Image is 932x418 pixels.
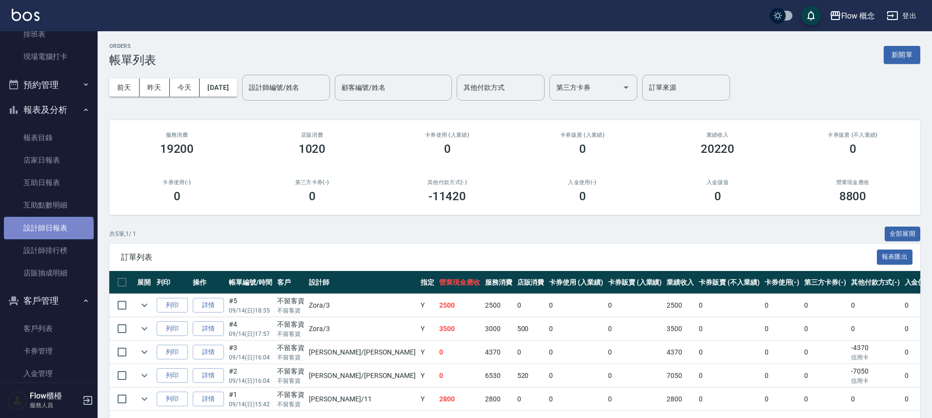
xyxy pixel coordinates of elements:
p: 信用卡 [851,376,900,385]
button: 登出 [883,7,920,25]
td: #4 [226,317,275,340]
td: 3500 [437,317,483,340]
h3: 8800 [839,189,867,203]
td: Y [418,388,437,411]
td: 500 [515,317,547,340]
h2: 卡券販賣 (不入業績) [797,132,909,138]
img: Logo [12,9,40,21]
p: 09/14 (日) 16:04 [229,376,272,385]
img: Person [8,391,27,410]
h2: 其他付款方式(-) [391,179,503,186]
span: 訂單列表 [121,252,877,262]
h3: 0 [579,189,586,203]
button: expand row [137,298,152,313]
td: 3500 [664,317,696,340]
button: 列印 [157,298,188,313]
h3: 0 [444,142,451,156]
td: 0 [547,388,606,411]
a: 設計師排行榜 [4,239,94,262]
td: Y [418,294,437,317]
td: 0 [547,317,606,340]
h3: 20220 [701,142,735,156]
td: 0 [515,388,547,411]
td: 0 [696,294,762,317]
td: [PERSON_NAME] /[PERSON_NAME] [306,341,418,364]
h2: 店販消費 [256,132,368,138]
td: 6530 [483,364,515,387]
td: 0 [437,364,483,387]
h3: 帳單列表 [109,53,156,67]
p: 共 5 筆, 1 / 1 [109,230,136,238]
a: 新開單 [884,50,920,59]
td: 0 [515,294,547,317]
h2: 業績收入 [662,132,773,138]
td: 2800 [437,388,483,411]
td: 2500 [483,294,515,317]
td: 0 [606,388,665,411]
h3: 0 [579,142,586,156]
h3: 1020 [299,142,326,156]
button: 今天 [170,79,200,97]
td: 0 [547,364,606,387]
th: 第三方卡券(-) [802,271,849,294]
a: 報表匯出 [877,252,913,261]
td: 0 [802,294,849,317]
p: 不留客資 [277,330,304,338]
td: -7050 [849,364,902,387]
p: 服務人員 [30,401,80,410]
td: 0 [696,364,762,387]
th: 客戶 [275,271,307,294]
div: 不留客資 [277,296,304,306]
td: 0 [849,317,902,340]
button: 列印 [157,392,188,407]
td: 0 [606,341,665,364]
td: 0 [696,317,762,340]
a: 店販抽成明細 [4,262,94,284]
a: 互助點數明細 [4,194,94,216]
td: 0 [547,341,606,364]
button: expand row [137,392,152,406]
a: 卡券管理 [4,340,94,362]
td: 0 [762,364,802,387]
td: 0 [762,317,802,340]
a: 詳情 [193,298,224,313]
a: 報表目錄 [4,126,94,149]
td: 0 [802,317,849,340]
button: 客戶管理 [4,288,94,313]
th: 展開 [135,271,154,294]
p: 不留客資 [277,376,304,385]
h3: -11420 [428,189,466,203]
a: 互助日報表 [4,171,94,194]
td: 0 [606,317,665,340]
td: 0 [849,294,902,317]
h2: 卡券使用(-) [121,179,233,186]
button: 全部展開 [885,227,921,242]
td: 0 [802,364,849,387]
button: Open [618,80,634,95]
p: 09/14 (日) 18:55 [229,306,272,315]
td: #1 [226,388,275,411]
a: 設計師日報表 [4,217,94,239]
p: 不留客資 [277,306,304,315]
button: expand row [137,345,152,359]
td: 0 [515,341,547,364]
td: 0 [547,294,606,317]
h2: 入金使用(-) [527,179,638,186]
td: 0 [437,341,483,364]
button: 預約管理 [4,72,94,98]
td: 3000 [483,317,515,340]
h3: 服務消費 [121,132,233,138]
p: 不留客資 [277,353,304,362]
th: 其他付款方式(-) [849,271,902,294]
button: 列印 [157,345,188,360]
th: 店販消費 [515,271,547,294]
a: 入金管理 [4,362,94,385]
td: Zora /3 [306,294,418,317]
h2: 營業現金應收 [797,179,909,186]
button: expand row [137,321,152,336]
td: Zora /3 [306,317,418,340]
p: 09/14 (日) 15:42 [229,400,272,409]
td: -4370 [849,341,902,364]
td: #3 [226,341,275,364]
button: 列印 [157,368,188,383]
